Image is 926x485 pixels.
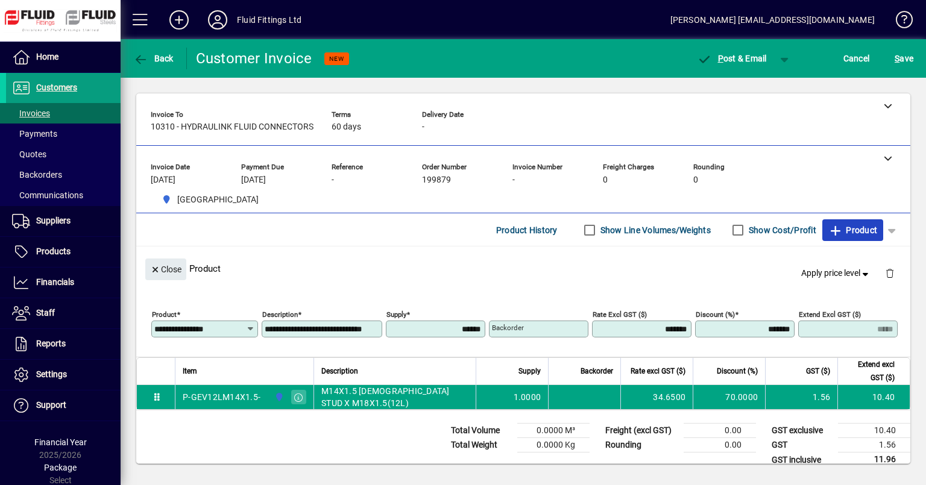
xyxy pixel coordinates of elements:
a: Knowledge Base [887,2,911,42]
button: Delete [875,258,904,287]
span: Supply [518,365,541,378]
span: [GEOGRAPHIC_DATA] [177,193,259,206]
label: Show Line Volumes/Weights [598,224,711,236]
span: S [895,54,899,63]
a: Invoices [6,103,121,124]
td: 1.56 [838,438,910,452]
div: P-GEV12LM14X1.5- [183,391,260,403]
span: Products [36,246,71,256]
button: Post & Email [691,48,773,69]
span: Invoices [12,108,50,118]
button: Product [822,219,883,241]
span: Financial Year [34,437,87,447]
span: ave [895,49,913,68]
span: NEW [329,55,344,63]
span: P [718,54,723,63]
td: 70.0000 [693,385,765,409]
app-page-header-button: Close [142,263,189,274]
span: [DATE] [241,175,266,185]
span: Package [44,463,77,472]
span: Back [133,54,174,63]
a: Reports [6,329,121,359]
span: Support [36,400,66,410]
button: Product History [491,219,562,241]
span: [DATE] [151,175,175,185]
a: Settings [6,360,121,390]
a: Financials [6,268,121,298]
mat-label: Product [152,310,177,319]
a: Communications [6,185,121,205]
span: Product [828,221,877,240]
span: Description [321,365,358,378]
td: 0.00 [684,438,756,452]
span: Extend excl GST ($) [845,358,895,384]
span: 60 days [332,122,361,132]
app-page-header-button: Back [121,48,187,69]
button: Save [892,48,916,69]
td: Rounding [599,438,684,452]
td: 10.40 [837,385,910,409]
span: Customers [36,83,77,92]
span: Backorders [12,170,62,180]
mat-label: Description [262,310,298,319]
td: Freight (excl GST) [599,424,684,438]
span: Cancel [843,49,870,68]
span: Communications [12,190,83,200]
span: M14X1.5 [DEMOGRAPHIC_DATA] STUD X M18X1.5(12L) [321,385,468,409]
span: Financials [36,277,74,287]
td: 0.0000 Kg [517,438,590,452]
span: 199879 [422,175,451,185]
a: Payments [6,124,121,144]
a: Backorders [6,164,121,185]
span: - [332,175,334,185]
label: Show Cost/Profit [746,224,816,236]
div: [PERSON_NAME] [EMAIL_ADDRESS][DOMAIN_NAME] [670,10,875,30]
span: GST ($) [806,365,830,378]
span: Staff [36,308,55,318]
span: - [512,175,515,185]
span: 1.0000 [514,391,541,403]
mat-label: Extend excl GST ($) [799,310,861,319]
button: Cancel [840,48,873,69]
button: Add [160,9,198,31]
a: Home [6,42,121,72]
button: Back [130,48,177,69]
td: 0.0000 M³ [517,424,590,438]
span: 10310 - HYDRAULINK FLUID CONNECTORS [151,122,313,132]
span: Payments [12,129,57,139]
span: ost & Email [697,54,767,63]
span: Reports [36,339,66,348]
app-page-header-button: Delete [875,268,904,278]
div: Customer Invoice [196,49,312,68]
a: Suppliers [6,206,121,236]
div: Product [136,246,910,290]
mat-label: Rate excl GST ($) [593,310,647,319]
mat-label: Supply [386,310,406,319]
span: AUCKLAND [157,192,263,207]
td: GST exclusive [766,424,838,438]
span: Settings [36,369,67,379]
span: 0 [603,175,608,185]
span: Quotes [12,149,46,159]
a: Staff [6,298,121,328]
button: Profile [198,9,237,31]
a: Support [6,390,121,421]
td: Total Weight [445,438,517,452]
mat-label: Backorder [492,324,524,332]
span: Item [183,365,197,378]
a: Products [6,237,121,267]
a: Quotes [6,144,121,164]
mat-label: Discount (%) [696,310,735,319]
td: 11.96 [838,452,910,468]
td: GST inclusive [766,452,838,468]
span: Rate excl GST ($) [631,365,685,378]
td: GST [766,438,838,452]
span: 0 [693,175,698,185]
span: Apply price level [801,267,871,280]
td: 0.00 [684,424,756,438]
button: Apply price level [796,263,876,284]
span: Backorder [581,365,613,378]
td: 10.40 [838,424,910,438]
span: Discount (%) [717,365,758,378]
span: Close [150,260,181,280]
